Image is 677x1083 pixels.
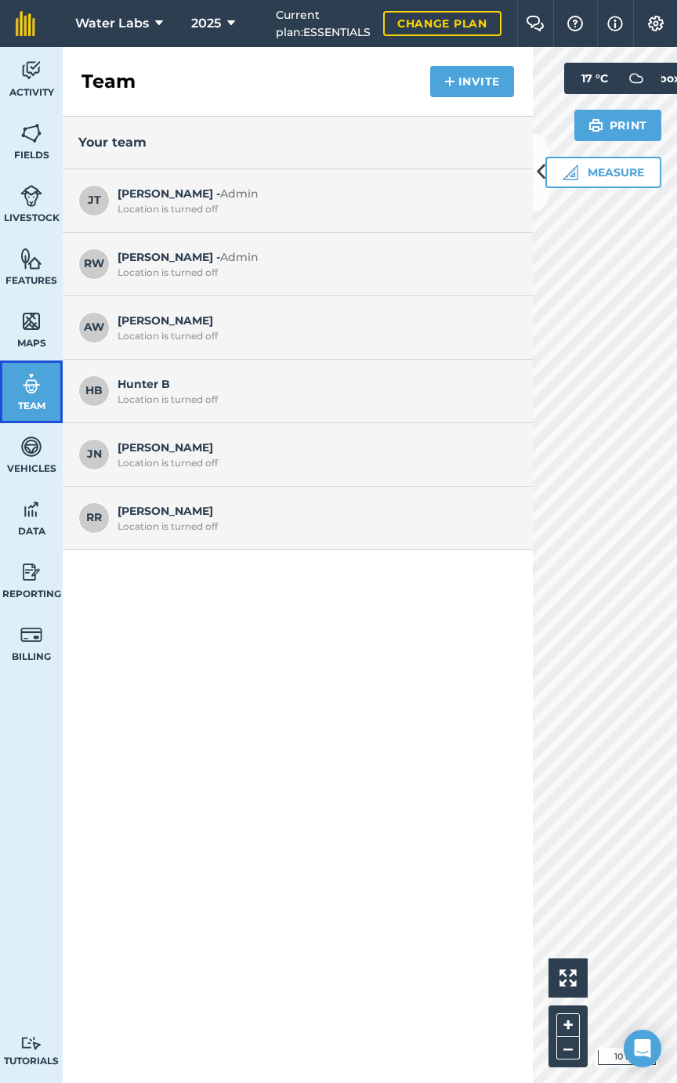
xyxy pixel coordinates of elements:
span: [PERSON_NAME] [118,439,509,469]
h3: Your team [78,132,517,153]
span: RW [78,248,110,280]
img: svg+xml;base64,PD94bWwgdmVyc2lvbj0iMS4wIiBlbmNvZGluZz0idXRmLTgiPz4KPCEtLSBHZW5lcmF0b3I6IEFkb2JlIE... [20,560,42,584]
img: A question mark icon [566,16,585,31]
button: Invite [430,66,514,97]
img: Four arrows, one pointing top left, one top right, one bottom right and the last bottom left [559,969,577,987]
img: Ruler icon [563,165,578,180]
div: Location is turned off [118,330,509,342]
h2: Team [81,69,136,94]
img: A cog icon [646,16,665,31]
img: svg+xml;base64,PHN2ZyB4bWxucz0iaHR0cDovL3d3dy53My5vcmcvMjAwMC9zdmciIHdpZHRoPSI1NiIgaGVpZ2h0PSI2MC... [20,121,42,145]
img: svg+xml;base64,PD94bWwgdmVyc2lvbj0iMS4wIiBlbmNvZGluZz0idXRmLTgiPz4KPCEtLSBHZW5lcmF0b3I6IEFkb2JlIE... [20,623,42,647]
img: svg+xml;base64,PHN2ZyB4bWxucz0iaHR0cDovL3d3dy53My5vcmcvMjAwMC9zdmciIHdpZHRoPSIxOSIgaGVpZ2h0PSIyNC... [588,116,603,135]
span: AW [78,312,110,343]
span: [PERSON_NAME] [118,312,509,342]
span: Water Labs [75,14,149,33]
span: Current plan : ESSENTIALS [276,6,371,42]
button: 17 °C [566,63,661,94]
span: Hunter B [118,375,509,405]
img: svg+xml;base64,PHN2ZyB4bWxucz0iaHR0cDovL3d3dy53My5vcmcvMjAwMC9zdmciIHdpZHRoPSIxNCIgaGVpZ2h0PSIyNC... [444,72,455,91]
span: JT [78,185,110,216]
img: fieldmargin Logo [16,11,35,36]
button: Print [574,110,662,141]
span: HB [78,375,110,407]
span: JN [78,439,110,470]
button: – [556,1037,580,1059]
div: Open Intercom Messenger [624,1030,661,1067]
span: [PERSON_NAME] - [118,185,509,215]
img: svg+xml;base64,PD94bWwgdmVyc2lvbj0iMS4wIiBlbmNvZGluZz0idXRmLTgiPz4KPCEtLSBHZW5lcmF0b3I6IEFkb2JlIE... [20,372,42,396]
img: Two speech bubbles overlapping with the left bubble in the forefront [526,16,545,31]
img: svg+xml;base64,PHN2ZyB4bWxucz0iaHR0cDovL3d3dy53My5vcmcvMjAwMC9zdmciIHdpZHRoPSI1NiIgaGVpZ2h0PSI2MC... [20,310,42,333]
img: svg+xml;base64,PD94bWwgdmVyc2lvbj0iMS4wIiBlbmNvZGluZz0idXRmLTgiPz4KPCEtLSBHZW5lcmF0b3I6IEFkb2JlIE... [20,184,42,208]
span: 2025 [191,14,221,33]
span: 17 ° C [581,63,608,94]
button: Measure [545,157,661,188]
img: svg+xml;base64,PHN2ZyB4bWxucz0iaHR0cDovL3d3dy53My5vcmcvMjAwMC9zdmciIHdpZHRoPSI1NiIgaGVpZ2h0PSI2MC... [20,247,42,270]
img: svg+xml;base64,PD94bWwgdmVyc2lvbj0iMS4wIiBlbmNvZGluZz0idXRmLTgiPz4KPCEtLSBHZW5lcmF0b3I6IEFkb2JlIE... [621,63,652,94]
div: Location is turned off [118,266,509,279]
img: svg+xml;base64,PD94bWwgdmVyc2lvbj0iMS4wIiBlbmNvZGluZz0idXRmLTgiPz4KPCEtLSBHZW5lcmF0b3I6IEFkb2JlIE... [20,435,42,458]
div: Location is turned off [118,203,509,216]
img: svg+xml;base64,PHN2ZyB4bWxucz0iaHR0cDovL3d3dy53My5vcmcvMjAwMC9zdmciIHdpZHRoPSIxNyIgaGVpZ2h0PSIxNy... [607,14,623,33]
img: svg+xml;base64,PD94bWwgdmVyc2lvbj0iMS4wIiBlbmNvZGluZz0idXRmLTgiPz4KPCEtLSBHZW5lcmF0b3I6IEFkb2JlIE... [20,1036,42,1051]
img: svg+xml;base64,PD94bWwgdmVyc2lvbj0iMS4wIiBlbmNvZGluZz0idXRmLTgiPz4KPCEtLSBHZW5lcmF0b3I6IEFkb2JlIE... [20,59,42,82]
div: Location is turned off [118,457,509,469]
span: Admin [220,250,259,264]
div: Location is turned off [118,520,509,533]
span: [PERSON_NAME] - [118,248,509,278]
div: Location is turned off [118,393,509,406]
button: + [556,1013,580,1037]
a: Change plan [383,11,501,36]
span: Admin [220,187,259,201]
span: [PERSON_NAME] [118,502,509,532]
span: RR [78,502,110,534]
img: svg+xml;base64,PD94bWwgdmVyc2lvbj0iMS4wIiBlbmNvZGluZz0idXRmLTgiPz4KPCEtLSBHZW5lcmF0b3I6IEFkb2JlIE... [20,498,42,521]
